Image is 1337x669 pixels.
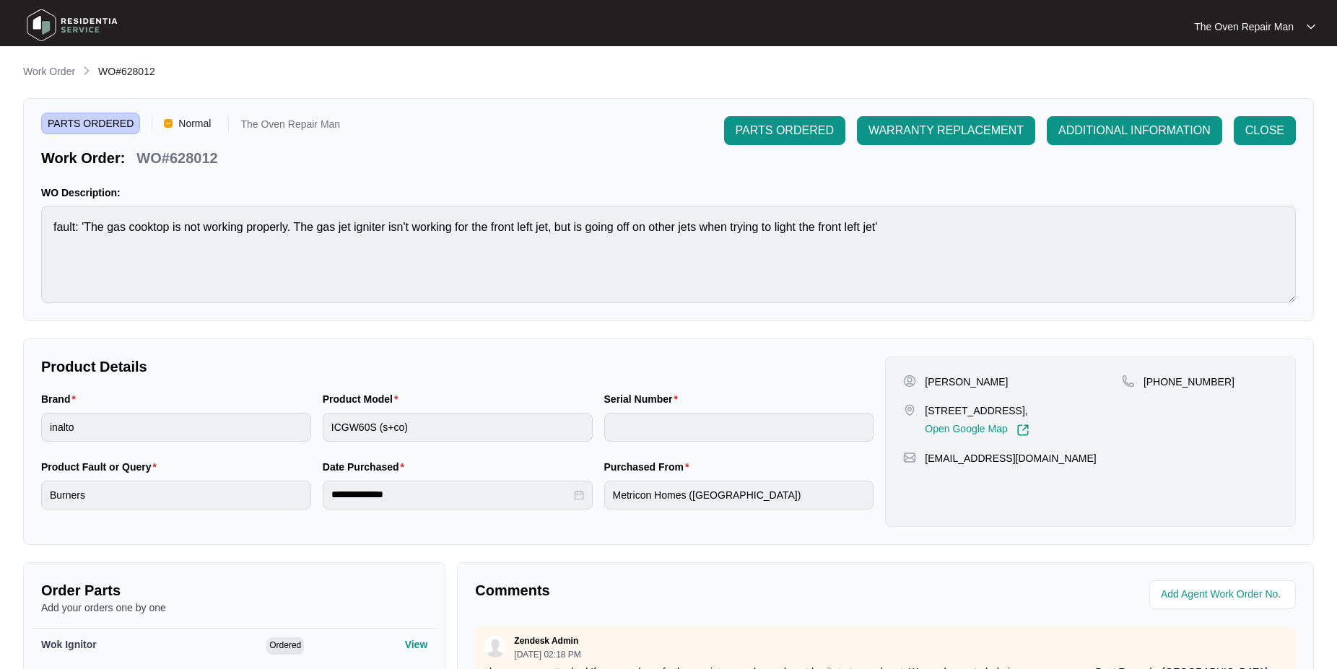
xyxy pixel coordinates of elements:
[868,122,1024,139] span: WARRANTY REPLACEMENT
[136,148,217,168] p: WO#628012
[1161,586,1287,603] input: Add Agent Work Order No.
[514,650,580,659] p: [DATE] 02:18 PM
[323,413,593,442] input: Product Model
[41,460,162,474] label: Product Fault or Query
[98,66,155,77] span: WO#628012
[1058,122,1211,139] span: ADDITIONAL INFORMATION
[331,487,571,502] input: Date Purchased
[925,403,1029,418] p: [STREET_ADDRESS],
[604,460,695,474] label: Purchased From
[1234,116,1296,145] button: CLOSE
[41,392,82,406] label: Brand
[41,185,1296,200] p: WO Description:
[323,460,410,474] label: Date Purchased
[41,600,427,615] p: Add your orders one by one
[81,65,92,76] img: chevron-right
[1307,23,1315,30] img: dropdown arrow
[724,116,845,145] button: PARTS ORDERED
[475,580,875,600] p: Comments
[903,375,916,388] img: user-pin
[1245,122,1284,139] span: CLOSE
[1144,375,1234,389] p: [PHONE_NUMBER]
[173,113,217,134] span: Normal
[604,481,874,510] input: Purchased From
[41,357,874,377] p: Product Details
[164,119,173,128] img: Vercel Logo
[1016,424,1029,437] img: Link-External
[41,413,311,442] input: Brand
[41,639,97,650] span: Wok Ignitor
[1047,116,1222,145] button: ADDITIONAL INFORMATION
[903,403,916,416] img: map-pin
[484,636,506,657] img: user.svg
[925,424,1029,437] a: Open Google Map
[20,64,78,80] a: Work Order
[857,116,1035,145] button: WARRANTY REPLACEMENT
[405,637,428,652] p: View
[41,580,427,600] p: Order Parts
[41,206,1296,303] textarea: fault: 'The gas cooktop is not working properly. The gas jet igniter isn't working for the front ...
[266,637,304,655] span: Ordered
[604,392,684,406] label: Serial Number
[1194,19,1294,34] p: The Oven Repair Man
[1122,375,1135,388] img: map-pin
[925,451,1096,465] p: [EMAIL_ADDRESS][DOMAIN_NAME]
[22,4,123,47] img: residentia service logo
[736,122,834,139] span: PARTS ORDERED
[240,119,340,134] p: The Oven Repair Man
[41,481,311,510] input: Product Fault or Query
[41,148,125,168] p: Work Order:
[903,451,916,464] img: map-pin
[41,113,140,134] span: PARTS ORDERED
[514,635,578,647] p: Zendesk Admin
[604,413,874,442] input: Serial Number
[323,392,404,406] label: Product Model
[925,375,1008,389] p: [PERSON_NAME]
[23,64,75,79] p: Work Order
